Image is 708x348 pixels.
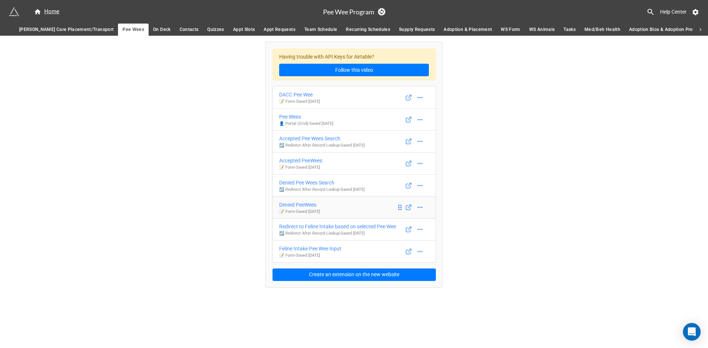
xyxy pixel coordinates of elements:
p: ↩️ Redirect After Record Lookup - Saved [DATE] [279,187,365,193]
img: miniextensions-icon.73ae0678.png [9,7,19,17]
a: Accepted PeeWees📝 Form-Saved [DATE] [273,152,436,175]
a: Pee Wees👤 Portal (Grid)-Saved [DATE] [273,108,436,131]
span: Tasks [563,26,576,34]
span: On Deck [153,26,170,34]
span: Adoption & Placement [444,26,492,34]
span: Appt Requests [264,26,295,34]
div: Pee Wees [279,113,333,121]
a: Follow this video [279,64,429,76]
p: 📝 Form - Saved [DATE] [279,253,341,259]
div: Denied Pee Wees Search [279,179,365,187]
span: Contacts [180,26,199,34]
div: Accepted PeeWees [279,157,322,165]
div: Accepted Pee Wees Search [279,134,365,143]
h3: Pee Wee Program [323,8,374,15]
p: 👤 Portal (Grid) - Saved [DATE] [279,121,333,127]
p: 📝 Form - Saved [DATE] [279,209,320,215]
p: ↩️ Redirect After Record Lookup - Saved [DATE] [279,231,396,236]
a: Accepted Pee Wees Search↩️ Redirect After Record Lookup-Saved [DATE] [273,130,436,153]
a: Home [29,7,64,16]
div: Open Intercom Messenger [683,323,701,341]
span: Pee Wees [122,26,144,34]
a: DACC Pee Wee📝 Form-Saved [DATE] [273,86,436,109]
a: Feline Intake Pee Wee Input📝 Form-Saved [DATE] [273,240,436,263]
a: Denied PeeWees📝 Form-Saved [DATE] [273,196,436,219]
span: Appt Slots [233,26,255,34]
span: [PERSON_NAME] Care Placement/Transport [19,26,114,34]
a: Help Center [655,5,692,18]
a: Redirect to Feline Intake based on selected Pee Wee↩️ Redirect After Record Lookup-Saved [DATE] [273,218,436,241]
p: ↩️ Redirect After Record Lookup - Saved [DATE] [279,143,365,148]
p: 📝 Form - Saved [DATE] [279,99,320,105]
button: Create an extension on the new website [273,268,436,281]
div: Home [34,7,59,16]
span: Supply Requests [399,26,435,34]
span: Recurring Schedules [346,26,390,34]
span: WS Form [501,26,520,34]
span: Team Schedule [304,26,337,34]
div: Feline Intake Pee Wee Input [279,245,341,253]
div: Denied PeeWees [279,201,320,209]
p: 📝 Form - Saved [DATE] [279,165,322,171]
a: Sync Base Structure [378,8,385,15]
span: Adoption Bios & Adoption Profiles [629,26,702,34]
span: WS Animals [529,26,555,34]
div: Redirect to Feline Intake based on selected Pee Wee [279,222,396,231]
div: DACC Pee Wee [279,91,320,99]
span: Quizzes [207,26,224,34]
a: Denied Pee Wees Search↩️ Redirect After Record Lookup-Saved [DATE] [273,174,436,197]
div: Having trouble with API Keys for Airtable? [273,49,436,81]
span: Med/Beh Health [584,26,620,34]
div: scrollable auto tabs example [15,24,693,36]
